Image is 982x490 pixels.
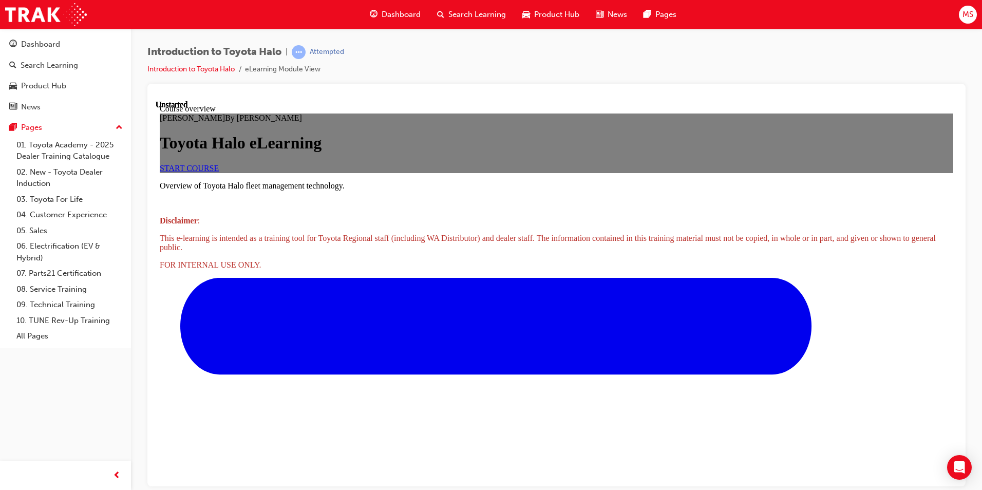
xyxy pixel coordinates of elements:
[534,9,579,21] span: Product Hub
[448,9,506,21] span: Search Learning
[12,297,127,313] a: 09. Technical Training
[635,4,685,25] a: pages-iconPages
[382,9,421,21] span: Dashboard
[9,82,17,91] span: car-icon
[116,121,123,135] span: up-icon
[21,101,41,113] div: News
[4,33,798,52] h1: Toyota Halo eLearning
[12,137,127,164] a: 01. Toyota Academy - 2025 Dealer Training Catalogue
[4,33,127,118] button: DashboardSearch LearningProduct HubNews
[370,8,377,21] span: guage-icon
[21,60,78,71] div: Search Learning
[4,35,127,54] a: Dashboard
[947,455,972,480] div: Open Intercom Messenger
[9,40,17,49] span: guage-icon
[522,8,530,21] span: car-icon
[437,8,444,21] span: search-icon
[608,9,627,21] span: News
[12,223,127,239] a: 05. Sales
[12,313,127,329] a: 10. TUNE Rev-Up Training
[4,77,127,96] a: Product Hub
[310,47,344,57] div: Attempted
[12,207,127,223] a: 04. Customer Experience
[69,13,146,22] span: By [PERSON_NAME]
[113,469,121,482] span: prev-icon
[9,61,16,70] span: search-icon
[245,64,320,76] li: eLearning Module View
[644,8,651,21] span: pages-icon
[4,56,127,75] a: Search Learning
[588,4,635,25] a: news-iconNews
[9,103,17,112] span: news-icon
[959,6,977,24] button: MS
[4,64,63,72] a: START COURSE
[4,134,780,152] span: This e-learning is intended as a training tool for Toyota Regional staff (including WA Distributo...
[12,328,127,344] a: All Pages
[4,81,798,90] p: Overview of Toyota Halo fleet management technology.
[4,118,127,137] button: Pages
[21,39,60,50] div: Dashboard
[292,45,306,59] span: learningRecordVerb_ATTEMPT-icon
[286,46,288,58] span: |
[4,13,69,22] span: [PERSON_NAME]
[9,123,17,133] span: pages-icon
[12,164,127,192] a: 02. New - Toyota Dealer Induction
[514,4,588,25] a: car-iconProduct Hub
[429,4,514,25] a: search-iconSearch Learning
[4,98,127,117] a: News
[4,160,106,169] span: FOR INTERNAL USE ONLY.
[147,46,281,58] span: Introduction to Toyota Halo
[5,3,87,26] img: Trak
[21,80,66,92] div: Product Hub
[596,8,603,21] span: news-icon
[362,4,429,25] a: guage-iconDashboard
[655,9,676,21] span: Pages
[4,116,42,125] strong: Disclaimer
[12,192,127,208] a: 03. Toyota For Life
[21,122,42,134] div: Pages
[4,116,44,125] span: :
[12,266,127,281] a: 07. Parts21 Certification
[147,65,235,73] a: Introduction to Toyota Halo
[12,238,127,266] a: 06. Electrification (EV & Hybrid)
[4,4,60,13] span: Course overview
[962,9,973,21] span: MS
[12,281,127,297] a: 08. Service Training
